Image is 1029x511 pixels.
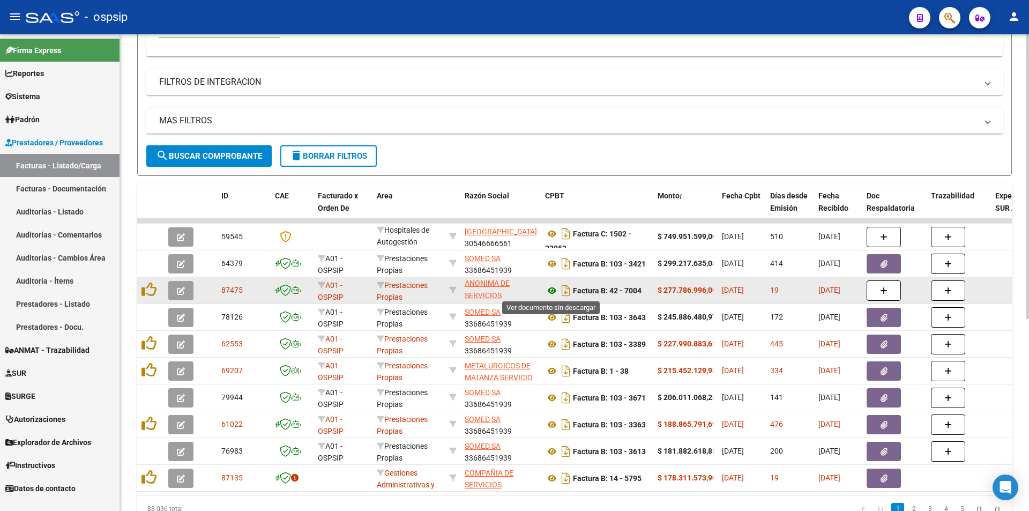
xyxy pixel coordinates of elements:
[377,226,429,247] span: Hospitales de Autogestión
[377,469,435,502] span: Gestiones Administrativas y Otros
[814,184,862,232] datatable-header-cell: Fecha Recibido
[377,335,428,356] span: Prestaciones Propias
[658,232,717,241] strong: $ 749.951.599,00
[770,366,783,375] span: 334
[573,340,646,349] strong: Factura B: 103 - 3389
[573,394,646,402] strong: Factura B: 103 - 3671
[545,191,564,200] span: CPBT
[722,191,760,200] span: Fecha Cpbt
[931,191,974,200] span: Trazabilidad
[559,225,573,242] i: Descargar documento
[377,191,393,200] span: Area
[818,286,840,294] span: [DATE]
[318,281,344,302] span: A01 - OSPSIP
[271,184,314,232] datatable-header-cell: CAE
[465,253,536,275] div: 33686451939
[658,286,717,294] strong: $ 277.786.996,00
[377,415,428,436] span: Prestaciones Propias
[221,313,243,321] span: 78126
[5,413,65,425] span: Autorizaciones
[465,254,501,263] span: SOMED SA
[465,360,536,382] div: 30718558286
[722,420,744,428] span: [DATE]
[559,443,573,460] i: Descargar documento
[159,76,977,88] mat-panel-title: FILTROS DE INTEGRACION
[465,227,537,236] span: [GEOGRAPHIC_DATA]
[146,108,1003,134] mat-expansion-panel-header: MAS FILTROS
[465,440,536,463] div: 33686451939
[770,259,783,268] span: 414
[818,191,848,212] span: Fecha Recibido
[465,279,536,302] div: 30550245309
[5,344,90,356] span: ANMAT - Trazabilidad
[770,232,783,241] span: 510
[465,191,509,200] span: Razón Social
[770,420,783,428] span: 476
[653,184,718,232] datatable-header-cell: Monto
[573,313,646,322] strong: Factura B: 103 - 3643
[770,473,779,482] span: 19
[867,191,915,212] span: Doc Respaldatoria
[541,184,653,232] datatable-header-cell: CPBT
[559,389,573,406] i: Descargar documento
[5,45,61,56] span: Firma Express
[377,361,428,382] span: Prestaciones Propias
[722,232,744,241] span: [DATE]
[159,115,977,127] mat-panel-title: MAS FILTROS
[318,361,344,382] span: A01 - OSPSIP
[545,229,631,253] strong: Factura C: 1502 - 32952
[5,460,55,471] span: Instructivos
[9,10,21,23] mat-icon: menu
[156,149,169,162] mat-icon: search
[280,145,377,167] button: Borrar Filtros
[465,226,536,248] div: 30546666561
[573,367,629,375] strong: Factura B: 1 - 38
[722,259,744,268] span: [DATE]
[5,483,76,494] span: Datos de contacto
[658,259,717,268] strong: $ 299.217.635,08
[221,366,243,375] span: 69207
[770,313,783,321] span: 172
[465,267,525,300] span: OMINT SOCIEDAD ANONIMA DE SERVICIOS
[559,282,573,299] i: Descargar documento
[658,393,717,402] strong: $ 206.011.068,25
[465,442,501,450] span: SOMED SA
[658,366,717,375] strong: $ 215.452.129,93
[559,309,573,326] i: Descargar documento
[718,184,766,232] datatable-header-cell: Fecha Cpbt
[221,393,243,402] span: 79944
[573,447,646,456] strong: Factura B: 103 - 3613
[559,416,573,433] i: Descargar documento
[465,361,533,395] span: METALURGICOS DE MATANZA SERVICIO DE SALUD S.R.L.
[465,306,536,329] div: 33686451939
[146,69,1003,95] mat-expansion-panel-header: FILTROS DE INTEGRACION
[1008,10,1020,23] mat-icon: person
[559,336,573,353] i: Descargar documento
[658,420,717,428] strong: $ 188.865.791,69
[658,339,717,348] strong: $ 227.990.883,63
[318,335,344,356] span: A01 - OSPSIP
[221,259,243,268] span: 64379
[221,447,243,455] span: 76983
[818,366,840,375] span: [DATE]
[465,308,501,316] span: SOMED SA
[85,5,128,29] span: - ospsip
[559,470,573,487] i: Descargar documento
[573,474,642,483] strong: Factura B: 14 - 5795
[318,442,344,463] span: A01 - OSPSIP
[658,191,680,200] span: Monto
[221,232,243,241] span: 59545
[722,447,744,455] span: [DATE]
[5,91,40,102] span: Sistema
[658,313,717,321] strong: $ 245.886.480,97
[818,339,840,348] span: [DATE]
[221,473,243,482] span: 87135
[818,232,840,241] span: [DATE]
[927,184,991,232] datatable-header-cell: Trazabilidad
[559,255,573,272] i: Descargar documento
[573,286,642,295] strong: Factura B: 42 - 7004
[766,184,814,232] datatable-header-cell: Días desde Emisión
[290,149,303,162] mat-icon: delete
[290,151,367,161] span: Borrar Filtros
[377,281,428,302] span: Prestaciones Propias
